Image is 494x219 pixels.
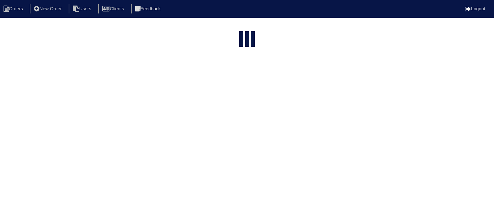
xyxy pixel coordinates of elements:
[69,6,97,11] a: Users
[98,6,130,11] a: Clients
[30,6,67,11] a: New Order
[98,4,130,14] li: Clients
[69,4,97,14] li: Users
[465,6,485,11] a: Logout
[30,4,67,14] li: New Order
[245,31,249,50] div: loading...
[131,4,166,14] li: Feedback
